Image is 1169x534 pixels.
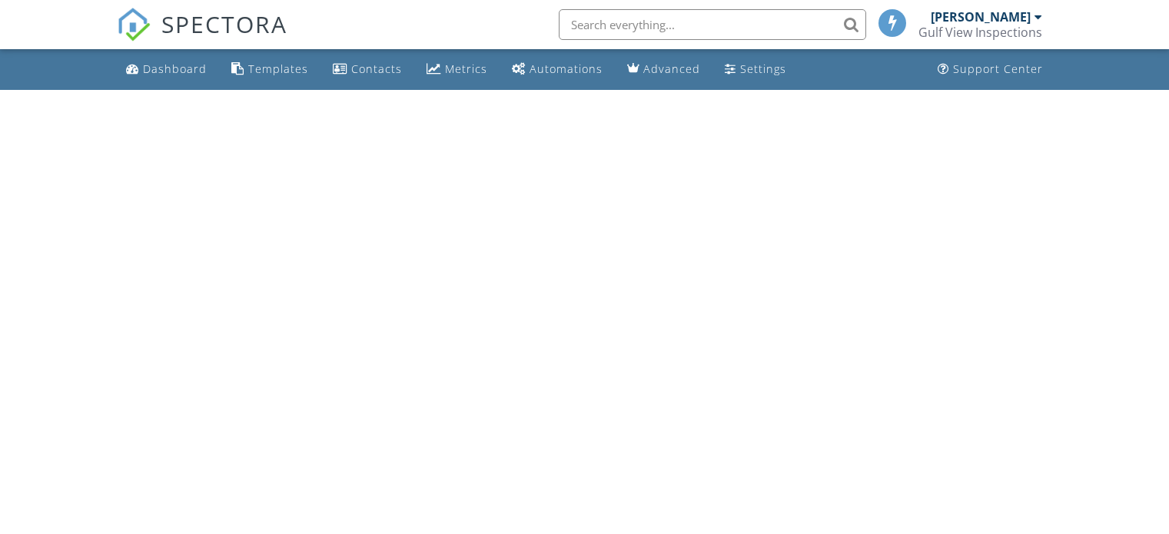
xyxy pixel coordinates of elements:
[621,55,706,84] a: Advanced
[248,61,308,76] div: Templates
[740,61,786,76] div: Settings
[225,55,314,84] a: Templates
[117,21,287,53] a: SPECTORA
[161,8,287,40] span: SPECTORA
[445,61,487,76] div: Metrics
[559,9,866,40] input: Search everything...
[719,55,792,84] a: Settings
[918,25,1042,40] div: Gulf View Inspections
[932,55,1049,84] a: Support Center
[530,61,603,76] div: Automations
[117,8,151,41] img: The Best Home Inspection Software - Spectora
[143,61,207,76] div: Dashboard
[351,61,402,76] div: Contacts
[643,61,700,76] div: Advanced
[953,61,1043,76] div: Support Center
[120,55,213,84] a: Dashboard
[420,55,493,84] a: Metrics
[931,9,1031,25] div: [PERSON_NAME]
[327,55,408,84] a: Contacts
[506,55,609,84] a: Automations (Basic)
